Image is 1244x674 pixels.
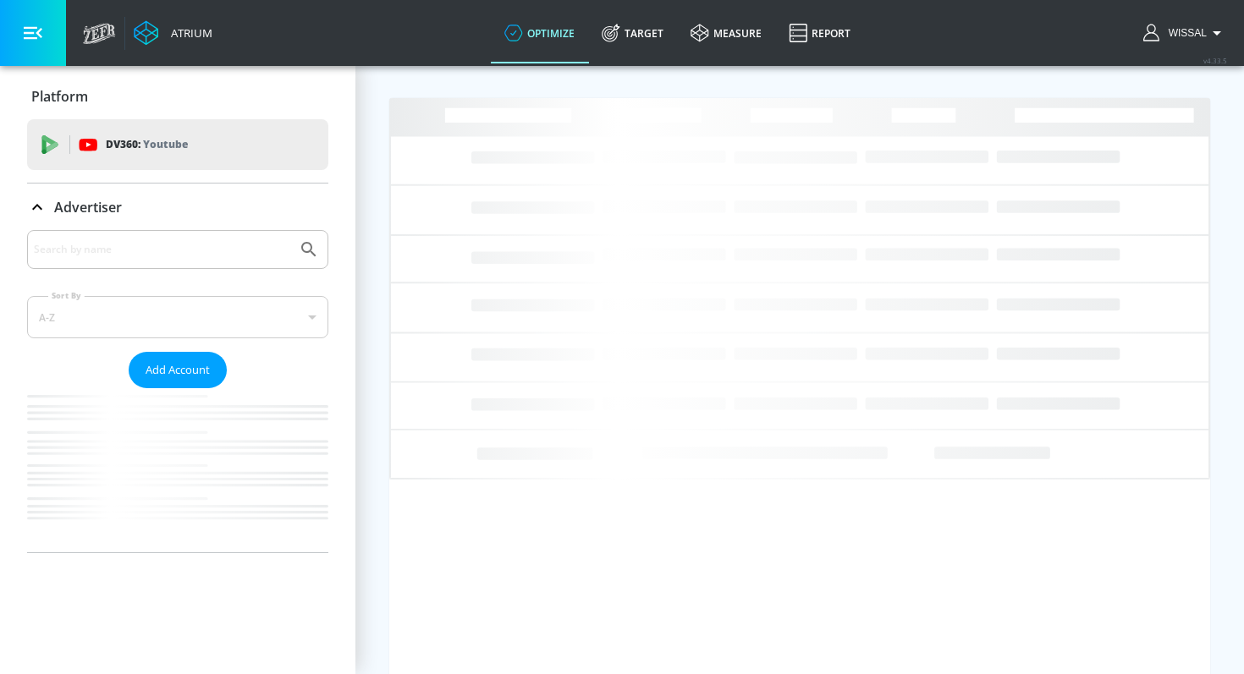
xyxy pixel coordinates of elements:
[48,290,85,301] label: Sort By
[106,135,188,154] p: DV360:
[146,360,210,380] span: Add Account
[129,352,227,388] button: Add Account
[27,184,328,231] div: Advertiser
[27,388,328,552] nav: list of Advertiser
[677,3,775,63] a: measure
[134,20,212,46] a: Atrium
[31,87,88,106] p: Platform
[164,25,212,41] div: Atrium
[34,238,290,260] input: Search by name
[1143,23,1227,43] button: Wissal
[143,135,188,153] p: Youtube
[27,296,328,338] div: A-Z
[27,119,328,170] div: DV360: Youtube
[491,3,588,63] a: optimize
[27,73,328,120] div: Platform
[588,3,677,63] a: Target
[27,230,328,552] div: Advertiser
[1203,56,1227,65] span: v 4.33.5
[1162,27,1207,39] span: login as: wissal.elhaddaoui@zefr.com
[54,198,122,216] p: Advertiser
[775,3,864,63] a: Report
